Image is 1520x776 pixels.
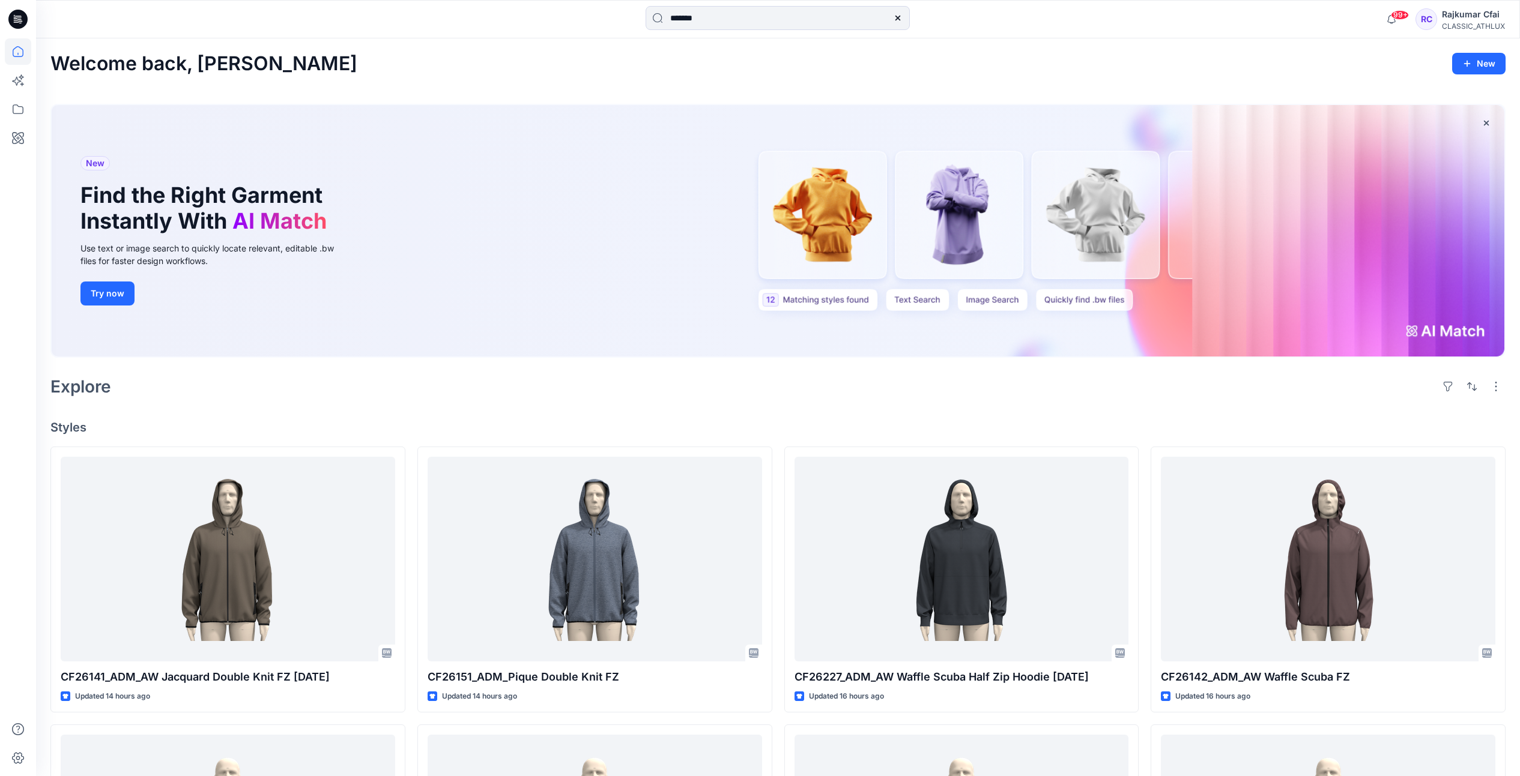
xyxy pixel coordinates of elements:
div: CLASSIC_ATHLUX [1442,22,1505,31]
a: CF26141_ADM_AW Jacquard Double Knit FZ 29SEP25 [61,457,395,661]
span: 99+ [1391,10,1409,20]
h1: Find the Right Garment Instantly With [80,182,333,234]
span: AI Match [232,208,327,234]
div: RC [1416,8,1437,30]
p: CF26141_ADM_AW Jacquard Double Knit FZ [DATE] [61,669,395,685]
p: CF26142_ADM_AW Waffle Scuba FZ [1161,669,1495,685]
h2: Welcome back, [PERSON_NAME] [50,53,357,75]
a: CF26151_ADM_Pique Double Knit FZ [428,457,762,661]
h4: Styles [50,420,1506,435]
span: New [86,156,104,170]
div: Use text or image search to quickly locate relevant, editable .bw files for faster design workflows. [80,242,351,267]
p: Updated 16 hours ago [1175,690,1250,703]
p: CF26227_ADM_AW Waffle Scuba Half Zip Hoodie [DATE] [795,669,1129,685]
p: Updated 14 hours ago [442,690,517,703]
a: CF26142_ADM_AW Waffle Scuba FZ [1161,457,1495,661]
a: CF26227_ADM_AW Waffle Scuba Half Zip Hoodie 29SEP25 [795,457,1129,661]
button: Try now [80,281,135,305]
button: New [1452,53,1506,74]
p: CF26151_ADM_Pique Double Knit FZ [428,669,762,685]
div: Rajkumar Cfai [1442,7,1505,22]
p: Updated 14 hours ago [75,690,150,703]
h2: Explore [50,377,111,396]
p: Updated 16 hours ago [809,690,884,703]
